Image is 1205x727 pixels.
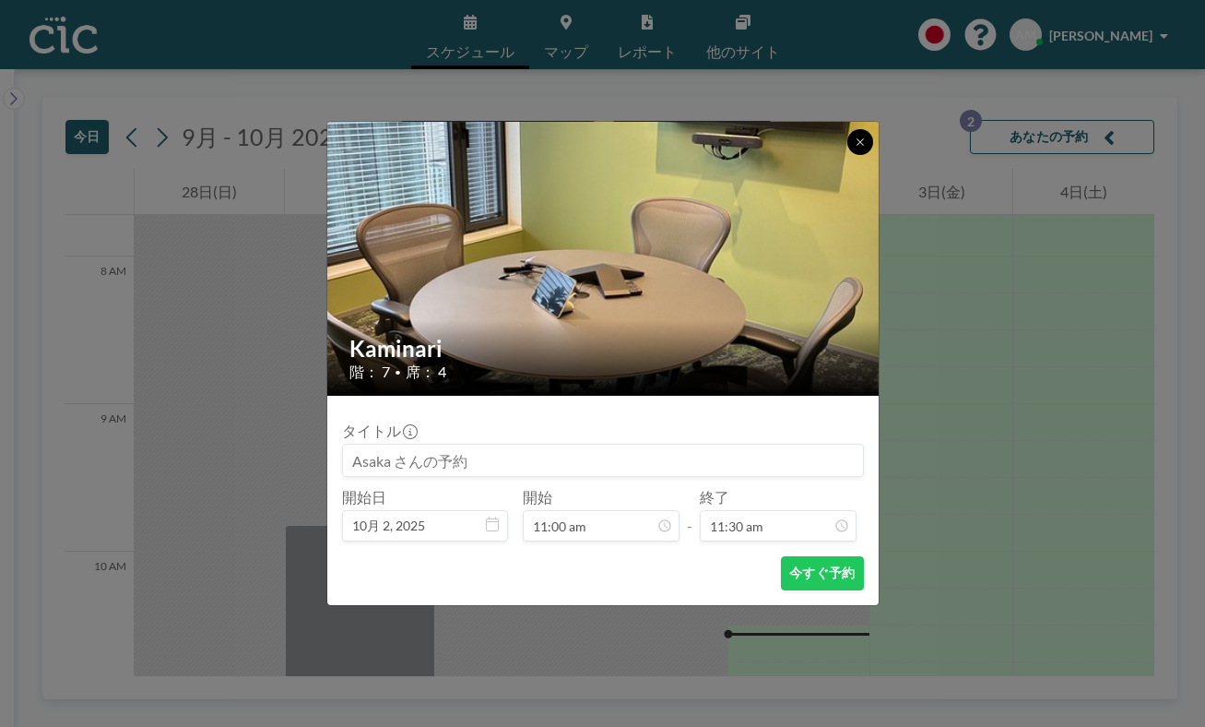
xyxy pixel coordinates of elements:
label: 終了 [700,488,729,507]
h2: Kaminari [349,335,858,363]
input: Asaka さんの予約 [343,445,863,476]
span: 席： 4 [406,363,446,381]
span: - [687,495,692,535]
span: 階： 7 [349,363,390,381]
label: 開始 [523,488,552,507]
label: 開始日 [342,488,386,507]
button: 今すぐ予約 [781,556,863,590]
label: タイトル [342,422,416,440]
span: • [395,365,401,379]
